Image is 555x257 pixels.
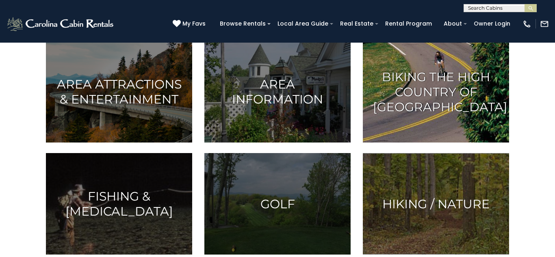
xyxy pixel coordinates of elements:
[381,17,436,30] a: Rental Program
[216,17,270,30] a: Browse Rentals
[363,41,509,143] a: Biking the High Country of [GEOGRAPHIC_DATA]
[215,197,340,212] h3: Golf
[182,19,206,28] span: My Favs
[363,153,509,255] a: Hiking / Nature
[204,41,351,143] a: Area Information
[6,16,116,32] img: White-1-2.png
[204,153,351,255] a: Golf
[46,41,192,143] a: Area Attractions & Entertainment
[440,17,466,30] a: About
[373,197,499,212] h3: Hiking / Nature
[56,189,182,219] h3: Fishing & [MEDICAL_DATA]
[540,19,549,28] img: mail-regular-white.png
[470,17,514,30] a: Owner Login
[373,69,499,114] h3: Biking the High Country of [GEOGRAPHIC_DATA]
[215,77,340,107] h3: Area Information
[273,17,332,30] a: Local Area Guide
[336,17,377,30] a: Real Estate
[522,19,531,28] img: phone-regular-white.png
[46,153,192,255] a: Fishing & [MEDICAL_DATA]
[56,77,182,107] h3: Area Attractions & Entertainment
[173,19,208,28] a: My Favs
